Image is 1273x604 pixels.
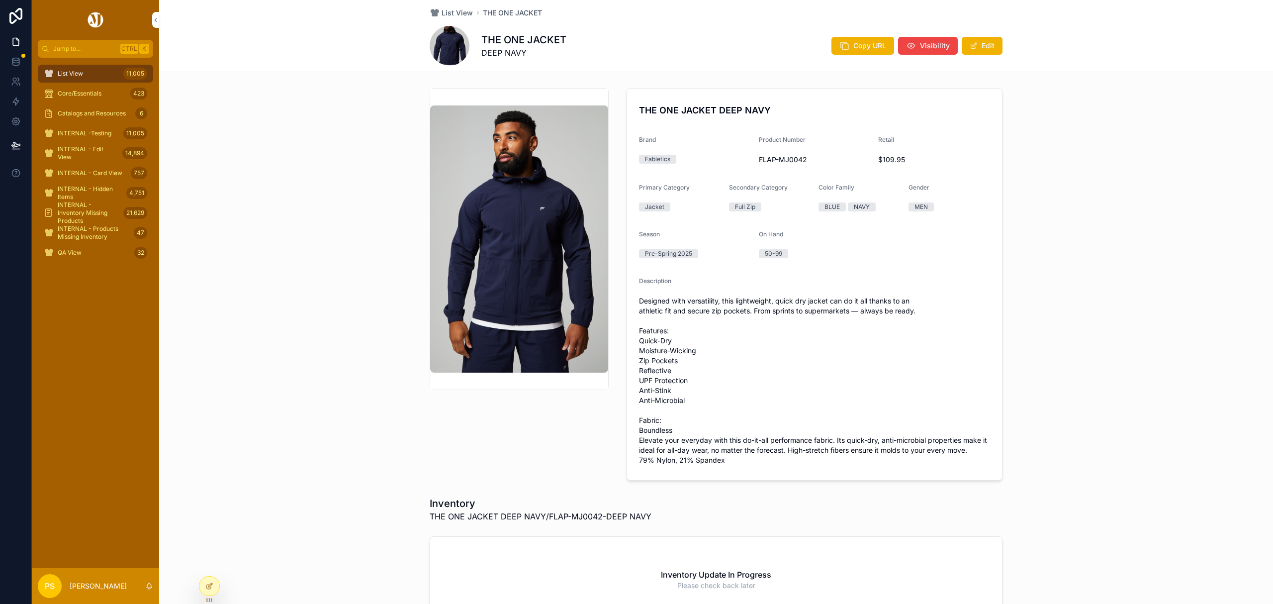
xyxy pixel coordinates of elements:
[430,105,608,373] img: FLAP-MJ0042_DEEP-NAVY_1.jpg
[38,164,153,182] a: INTERNAL - Card View757
[639,296,990,465] span: Designed with versatility, this lightweight, quick dry jacket can do it all thanks to an athletic...
[898,37,958,55] button: Visibility
[38,124,153,142] a: INTERNAL -Testing11,005
[645,202,664,211] div: Jacket
[824,202,840,211] div: BLUE
[32,58,159,275] div: scrollable content
[130,88,147,100] div: 423
[430,497,651,510] h1: Inventory
[759,155,871,165] span: FLAP-MJ0042
[53,45,116,53] span: Jump to...
[38,204,153,222] a: INTERNAL - Inventory Missing Products21,629
[759,136,806,143] span: Product Number
[135,107,147,119] div: 6
[639,230,660,238] span: Season
[58,169,122,177] span: INTERNAL - Card View
[38,40,153,58] button: Jump to...CtrlK
[661,569,771,581] h2: Inventory Update In Progress
[639,277,671,285] span: Description
[86,12,105,28] img: App logo
[123,68,147,80] div: 11,005
[483,8,542,18] a: THE ONE JACKET
[878,155,990,165] span: $109.95
[818,184,854,191] span: Color Family
[123,127,147,139] div: 11,005
[38,224,153,242] a: INTERNAL - Products Missing Inventory47
[134,227,147,239] div: 47
[140,45,148,53] span: K
[878,136,894,143] span: Retail
[645,155,670,164] div: Fabletics
[126,187,147,199] div: 4,751
[639,103,990,117] h4: THE ONE JACKET DEEP NAVY
[831,37,894,55] button: Copy URL
[58,145,118,161] span: INTERNAL - Edit View
[853,41,886,51] span: Copy URL
[729,184,788,191] span: Secondary Category
[58,129,111,137] span: INTERNAL -Testing
[735,202,755,211] div: Full Zip
[38,184,153,202] a: INTERNAL - Hidden Items4,751
[38,104,153,122] a: Catalogs and Resources6
[430,510,651,522] span: THE ONE JACKET DEEP NAVY/FLAP-MJ0042-DEEP NAVY
[131,167,147,179] div: 757
[430,8,473,18] a: List View
[58,70,83,78] span: List View
[38,65,153,83] a: List View11,005
[120,44,138,54] span: Ctrl
[122,147,147,159] div: 14,894
[442,8,473,18] span: List View
[759,230,783,238] span: On Hand
[70,581,127,591] p: [PERSON_NAME]
[481,33,566,47] h1: THE ONE JACKET
[909,184,929,191] span: Gender
[38,85,153,102] a: Core/Essentials423
[134,247,147,259] div: 32
[914,202,928,211] div: MEN
[38,144,153,162] a: INTERNAL - Edit View14,894
[639,184,690,191] span: Primary Category
[481,47,566,59] span: DEEP NAVY
[58,201,119,225] span: INTERNAL - Inventory Missing Products
[677,581,755,591] span: Please check back later
[38,244,153,262] a: QA View32
[58,249,82,257] span: QA View
[639,136,656,143] span: Brand
[58,225,130,241] span: INTERNAL - Products Missing Inventory
[645,249,692,258] div: Pre-Spring 2025
[920,41,950,51] span: Visibility
[45,580,55,592] span: PS
[58,90,101,98] span: Core/Essentials
[123,207,147,219] div: 21,629
[854,202,870,211] div: NAVY
[962,37,1002,55] button: Edit
[58,109,126,117] span: Catalogs and Resources
[58,185,122,201] span: INTERNAL - Hidden Items
[765,249,782,258] div: 50-99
